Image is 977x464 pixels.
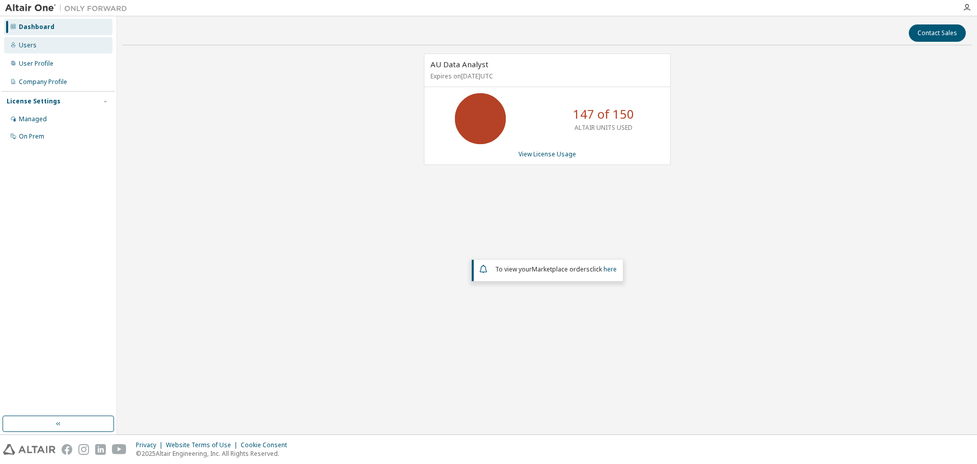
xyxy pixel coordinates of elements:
[136,441,166,449] div: Privacy
[95,444,106,455] img: linkedin.svg
[19,132,44,141] div: On Prem
[241,441,293,449] div: Cookie Consent
[532,265,590,274] em: Marketplace orders
[604,265,617,274] a: here
[430,72,662,80] p: Expires on [DATE] UTC
[5,3,132,13] img: Altair One
[62,444,72,455] img: facebook.svg
[909,24,966,42] button: Contact Sales
[19,41,37,49] div: Users
[574,123,633,132] p: ALTAIR UNITS USED
[495,265,617,274] span: To view your click
[78,444,89,455] img: instagram.svg
[19,78,67,86] div: Company Profile
[430,59,489,69] span: AU Data Analyst
[7,97,61,105] div: License Settings
[19,23,54,31] div: Dashboard
[136,449,293,458] p: © 2025 Altair Engineering, Inc. All Rights Reserved.
[19,60,53,68] div: User Profile
[573,105,634,123] p: 147 of 150
[166,441,241,449] div: Website Terms of Use
[3,444,55,455] img: altair_logo.svg
[519,150,576,158] a: View License Usage
[112,444,127,455] img: youtube.svg
[19,115,47,123] div: Managed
